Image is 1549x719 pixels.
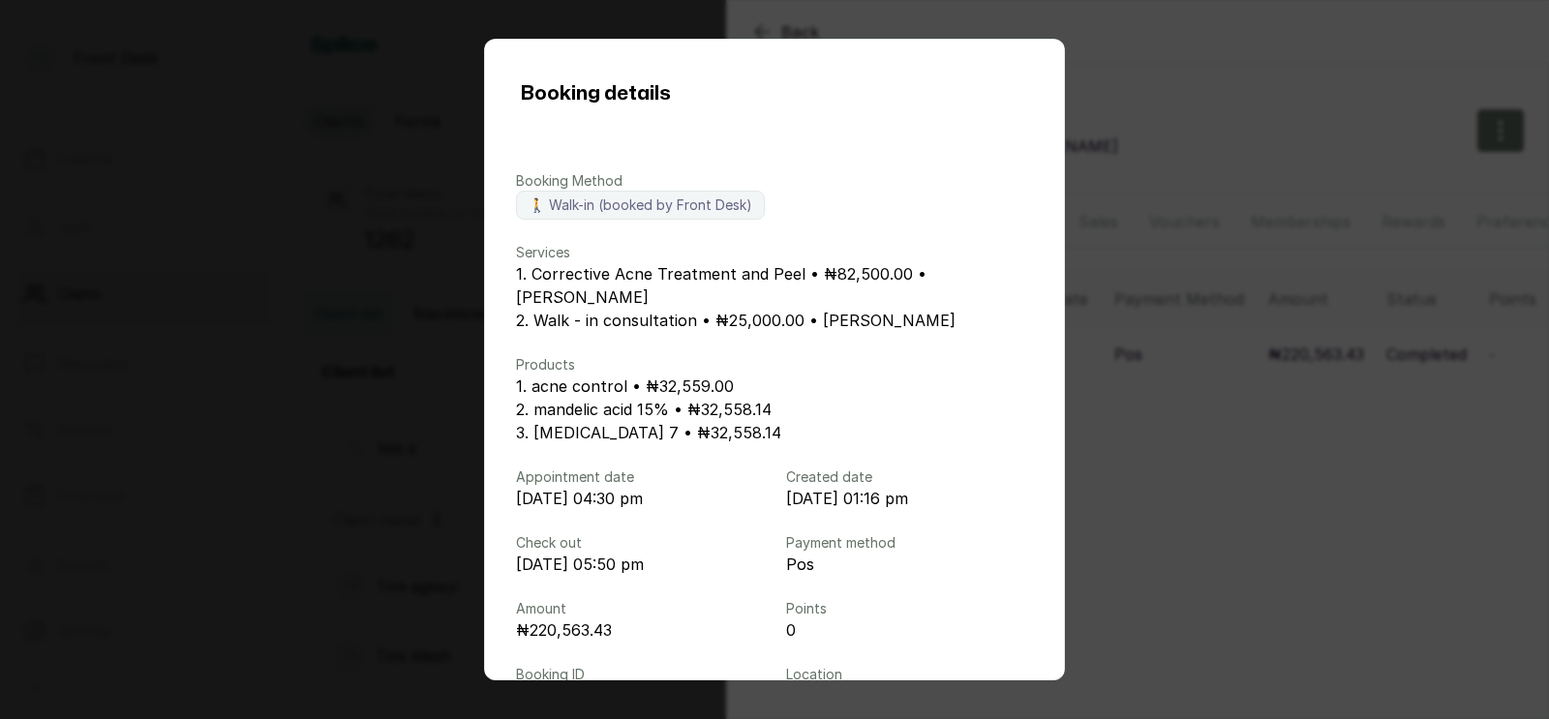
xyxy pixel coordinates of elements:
[516,618,763,642] p: ₦220,563.43
[786,487,1033,510] p: [DATE] 01:16 pm
[516,171,1033,191] p: Booking Method
[786,665,1033,684] p: Location
[516,421,1033,444] p: 3. [MEDICAL_DATA] 7 • ₦32,558.14
[516,355,1033,374] p: Products
[786,553,1033,576] p: Pos
[516,553,763,576] p: [DATE] 05:50 pm
[516,533,763,553] p: Check out
[786,533,1033,553] p: Payment method
[516,467,763,487] p: Appointment date
[516,243,1033,262] p: Services
[516,487,763,510] p: [DATE] 04:30 pm
[520,78,670,109] h1: Booking details
[516,262,1033,309] p: 1. Corrective Acne Treatment and Peel • ₦82,500.00 • [PERSON_NAME]
[516,665,763,684] p: Booking ID
[786,599,1033,618] p: Points
[786,618,1033,642] p: 0
[516,398,1033,421] p: 2. mandelic acid 15% • ₦32,558.14
[516,599,763,618] p: Amount
[786,467,1033,487] p: Created date
[516,191,765,220] label: 🚶 Walk-in (booked by Front Desk)
[516,374,1033,398] p: 1. acne control • ₦32,559.00
[516,309,1033,332] p: 2. Walk - in consultation • ₦25,000.00 • [PERSON_NAME]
